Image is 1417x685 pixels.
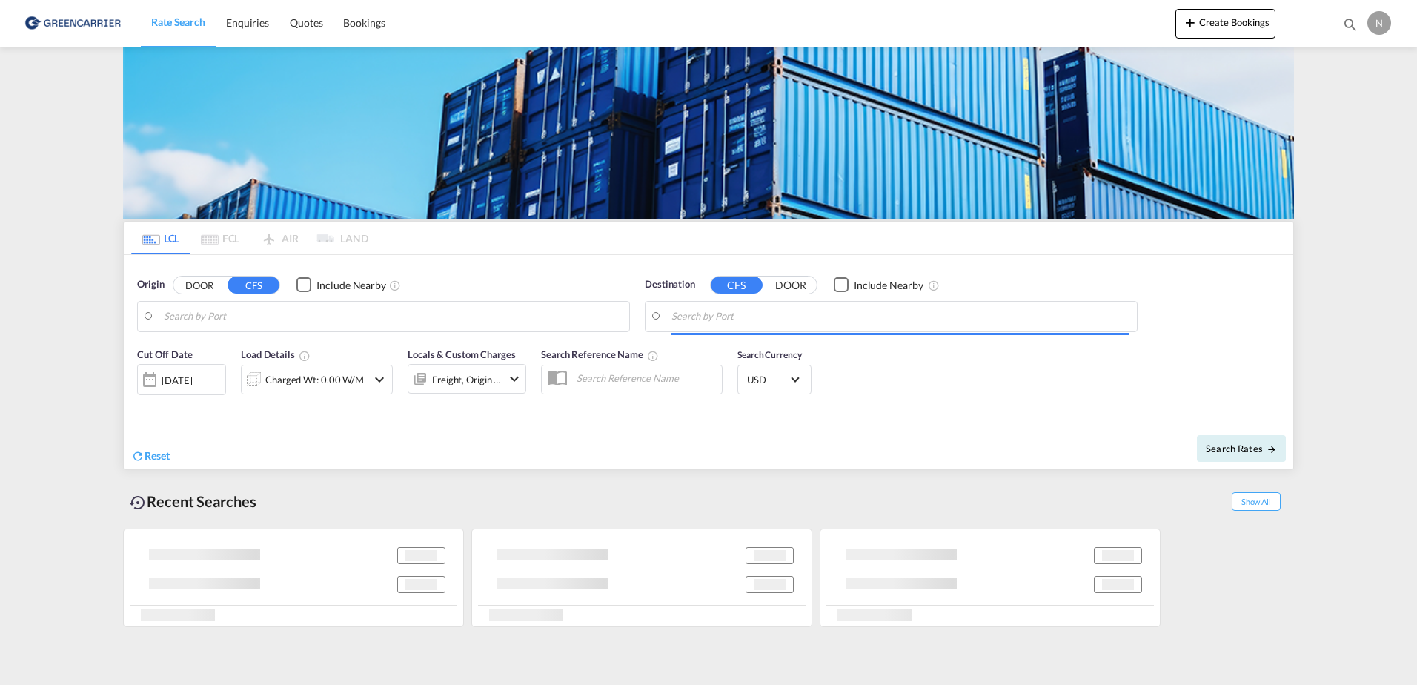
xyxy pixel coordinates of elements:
[129,494,147,512] md-icon: icon-backup-restore
[854,278,923,293] div: Include Nearby
[1367,11,1391,35] div: N
[316,278,386,293] div: Include Nearby
[747,373,789,386] span: USD
[711,277,763,294] button: CFS
[226,16,269,29] span: Enquiries
[834,277,923,293] md-checkbox: Checkbox No Ink
[765,277,817,294] button: DOOR
[162,374,192,387] div: [DATE]
[1181,13,1199,31] md-icon: icon-plus 400-fg
[124,255,1293,469] div: Origin DOOR CFS Checkbox No InkUnchecked: Ignores neighbouring ports when fetching rates.Checked ...
[1342,16,1358,33] md-icon: icon-magnify
[1175,9,1275,39] button: icon-plus 400-fgCreate Bookings
[928,279,940,291] md-icon: Unchecked: Ignores neighbouring ports when fetching rates.Checked : Includes neighbouring ports w...
[22,7,122,40] img: b0b18ec08afe11efb1d4932555f5f09d.png
[389,279,401,291] md-icon: Unchecked: Ignores neighbouring ports when fetching rates.Checked : Includes neighbouring ports w...
[241,365,393,394] div: Charged Wt: 0.00 W/Micon-chevron-down
[265,369,364,390] div: Charged Wt: 0.00 W/M
[343,16,385,29] span: Bookings
[296,277,386,293] md-checkbox: Checkbox No Ink
[1206,443,1277,454] span: Search Rates
[137,364,226,395] div: [DATE]
[1267,444,1277,454] md-icon: icon-arrow-right
[123,47,1294,219] img: GreenCarrierFCL_LCL.png
[1197,435,1286,462] button: Search Ratesicon-arrow-right
[647,350,659,362] md-icon: Your search will be saved by the below given name
[505,370,523,388] md-icon: icon-chevron-down
[671,305,1129,328] input: Search by Port
[737,349,802,360] span: Search Currency
[173,277,225,294] button: DOOR
[131,449,145,463] md-icon: icon-refresh
[137,277,164,292] span: Origin
[228,277,279,294] button: CFS
[241,348,311,360] span: Load Details
[408,364,526,394] div: Freight Origin Destinationicon-chevron-down
[299,350,311,362] md-icon: Chargeable Weight
[137,394,148,414] md-datepicker: Select
[432,369,502,390] div: Freight Origin Destination
[569,367,722,389] input: Search Reference Name
[371,371,388,388] md-icon: icon-chevron-down
[137,348,193,360] span: Cut Off Date
[145,449,170,462] span: Reset
[131,222,368,254] md-pagination-wrapper: Use the left and right arrow keys to navigate between tabs
[290,16,322,29] span: Quotes
[541,348,659,360] span: Search Reference Name
[1232,492,1281,511] span: Show All
[123,485,262,518] div: Recent Searches
[131,449,170,465] div: icon-refreshReset
[1342,16,1358,39] div: icon-magnify
[151,16,205,28] span: Rate Search
[131,222,190,254] md-tab-item: LCL
[746,368,803,390] md-select: Select Currency: $ USDUnited States Dollar
[408,348,516,360] span: Locals & Custom Charges
[164,305,622,328] input: Search by Port
[645,277,695,292] span: Destination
